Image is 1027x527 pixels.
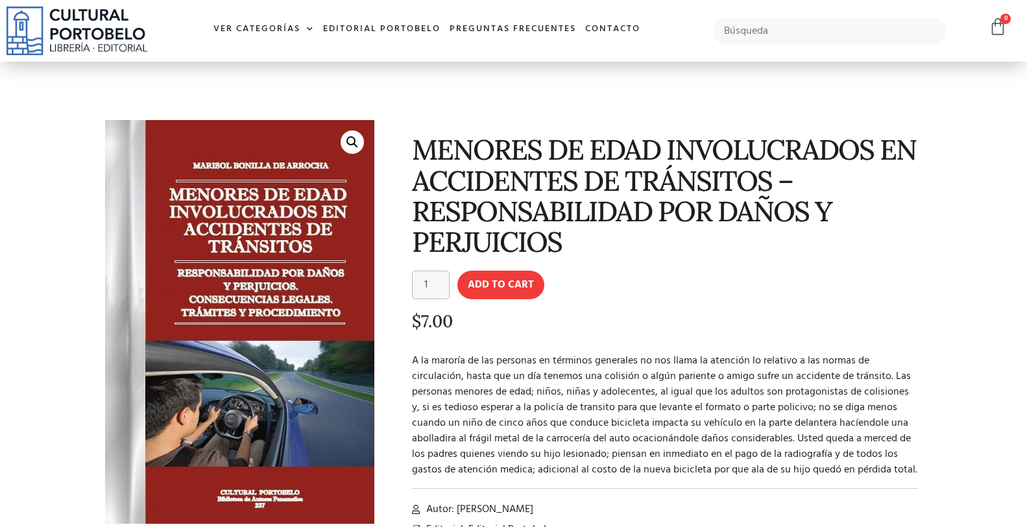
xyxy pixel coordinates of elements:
[209,16,319,43] a: Ver Categorías
[412,310,453,332] bdi: 7.00
[989,18,1007,36] a: 0
[319,16,445,43] a: Editorial Portobelo
[423,502,533,517] span: Autor: [PERSON_NAME]
[412,353,919,478] p: A la maroría de las personas en términos generales no nos llama la atención lo relativo a las nor...
[457,271,544,299] button: Add to cart
[412,271,450,299] input: Product quantity
[581,16,645,43] a: Contacto
[341,130,364,154] a: 🔍
[445,16,581,43] a: Preguntas frecuentes
[713,18,945,45] input: Búsqueda
[412,134,919,257] h1: MENORES DE EDAD INVOLUCRADOS EN ACCIDENTES DE TRÁNSITOS – RESPONSABILIDAD POR DAÑOS Y PERJUICIOS
[1000,14,1011,24] span: 0
[412,310,421,332] span: $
